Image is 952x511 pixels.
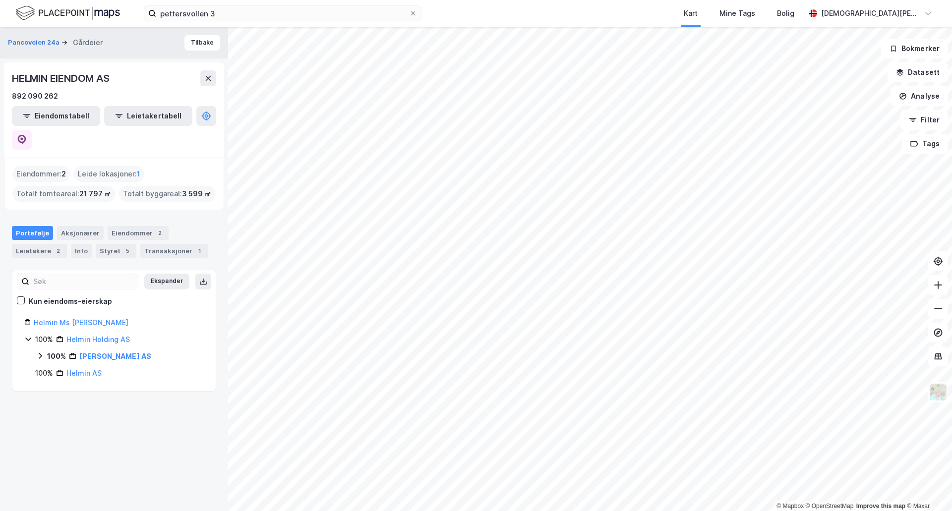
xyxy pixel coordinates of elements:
div: Totalt tomteareal : [12,186,115,202]
a: Helmin AS [66,369,102,377]
div: Kontrollprogram for chat [902,463,952,511]
a: [PERSON_NAME] AS [79,352,151,360]
span: 3 599 ㎡ [182,188,211,200]
div: 892 090 262 [12,90,58,102]
button: Datasett [888,62,948,82]
div: HELMIN EIENDOM AS [12,70,112,86]
a: Helmin Ms [PERSON_NAME] [34,318,128,327]
div: Aksjonærer [57,226,104,240]
span: 21 797 ㎡ [79,188,111,200]
span: 2 [61,168,66,180]
div: Leide lokasjoner : [74,166,144,182]
button: Ekspander [144,274,189,289]
div: Styret [96,244,136,258]
a: OpenStreetMap [806,503,854,510]
button: Tags [902,134,948,154]
a: Improve this map [856,503,905,510]
div: Kart [684,7,698,19]
iframe: Chat Widget [902,463,952,511]
div: 100% [35,334,53,345]
div: Totalt byggareal : [119,186,215,202]
div: Kun eiendoms-eierskap [29,295,112,307]
div: 100% [35,367,53,379]
button: Pancoveien 24a [8,38,61,48]
div: Bolig [777,7,794,19]
div: Portefølje [12,226,53,240]
img: logo.f888ab2527a4732fd821a326f86c7f29.svg [16,4,120,22]
span: 1 [137,168,140,180]
a: Mapbox [776,503,804,510]
div: 5 [122,246,132,256]
div: 2 [155,228,165,238]
input: Søk [29,274,138,289]
div: [DEMOGRAPHIC_DATA][PERSON_NAME] [821,7,920,19]
div: Transaksjoner [140,244,208,258]
div: Eiendommer [108,226,169,240]
div: Eiendommer : [12,166,70,182]
div: Mine Tags [719,7,755,19]
input: Søk på adresse, matrikkel, gårdeiere, leietakere eller personer [156,6,409,21]
div: 2 [53,246,63,256]
a: Helmin Holding AS [66,335,130,343]
button: Leietakertabell [104,106,192,126]
button: Tilbake [184,35,220,51]
button: Analyse [891,86,948,106]
div: 100% [47,350,66,362]
div: Info [71,244,92,258]
button: Eiendomstabell [12,106,100,126]
img: Z [929,383,948,401]
button: Bokmerker [881,39,948,58]
div: Leietakere [12,244,67,258]
button: Filter [900,110,948,130]
div: Gårdeier [73,37,103,49]
div: 1 [194,246,204,256]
